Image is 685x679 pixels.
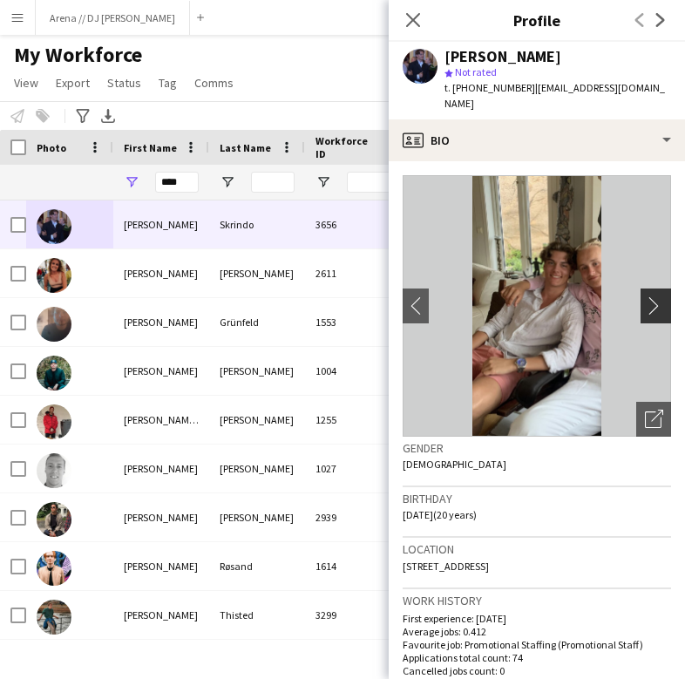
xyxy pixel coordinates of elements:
[113,591,209,639] div: [PERSON_NAME]
[305,445,410,492] div: 1027
[305,249,410,297] div: 2611
[49,71,97,94] a: Export
[444,81,665,110] span: | [EMAIL_ADDRESS][DOMAIN_NAME]
[113,445,209,492] div: [PERSON_NAME]
[315,174,331,190] button: Open Filter Menu
[37,600,71,635] img: Lars Thisted
[107,75,141,91] span: Status
[209,249,305,297] div: [PERSON_NAME]
[113,200,209,248] div: [PERSON_NAME]
[152,71,184,94] a: Tag
[403,458,506,471] span: [DEMOGRAPHIC_DATA]
[159,75,177,91] span: Tag
[209,493,305,541] div: [PERSON_NAME]
[113,542,209,590] div: [PERSON_NAME]
[124,141,177,154] span: First Name
[72,105,93,126] app-action-btn: Advanced filters
[305,591,410,639] div: 3299
[209,542,305,590] div: Røsand
[403,625,671,638] p: Average jobs: 0.412
[636,402,671,437] div: Open photos pop-in
[37,141,66,154] span: Photo
[403,440,671,456] h3: Gender
[124,174,139,190] button: Open Filter Menu
[37,404,71,439] img: Lars Erik Thoralfsson
[37,502,71,537] img: Lars Myhren Pharo
[220,141,271,154] span: Last Name
[305,200,410,248] div: 3656
[113,249,209,297] div: [PERSON_NAME]
[98,105,119,126] app-action-btn: Export XLSX
[305,542,410,590] div: 1614
[305,396,410,444] div: 1255
[444,49,561,65] div: [PERSON_NAME]
[113,396,209,444] div: [PERSON_NAME] [PERSON_NAME]
[209,591,305,639] div: Thisted
[403,508,477,521] span: [DATE] (20 years)
[209,445,305,492] div: [PERSON_NAME]
[37,209,71,244] img: Lars Skrindo
[315,134,378,160] span: Workforce ID
[403,638,671,651] p: Favourite job: Promotional Staffing (Promotional Staff)
[56,75,90,91] span: Export
[403,560,489,573] span: [STREET_ADDRESS]
[403,541,671,557] h3: Location
[113,493,209,541] div: [PERSON_NAME]
[194,75,234,91] span: Comms
[113,347,209,395] div: [PERSON_NAME]
[14,42,142,68] span: My Workforce
[403,664,671,677] p: Cancelled jobs count: 0
[455,65,497,78] span: Not rated
[403,175,671,437] img: Crew avatar or photo
[7,71,45,94] a: View
[389,9,685,31] h3: Profile
[209,347,305,395] div: [PERSON_NAME]
[305,347,410,395] div: 1004
[37,453,71,488] img: Lars Hauge
[36,1,190,35] button: Arena // DJ [PERSON_NAME]
[113,298,209,346] div: [PERSON_NAME]
[37,307,71,342] img: Lars Andreas Grünfeld
[347,172,399,193] input: Workforce ID Filter Input
[155,172,199,193] input: First Name Filter Input
[187,71,241,94] a: Comms
[37,356,71,390] img: Lars Berge
[209,396,305,444] div: [PERSON_NAME]
[220,174,235,190] button: Open Filter Menu
[251,172,295,193] input: Last Name Filter Input
[444,81,535,94] span: t. [PHONE_NUMBER]
[403,651,671,664] p: Applications total count: 74
[37,551,71,586] img: Lars Røsand
[305,298,410,346] div: 1553
[403,491,671,506] h3: Birthday
[14,75,38,91] span: View
[209,200,305,248] div: Skrindo
[100,71,148,94] a: Status
[403,612,671,625] p: First experience: [DATE]
[389,119,685,161] div: Bio
[37,258,71,293] img: Julie Larsen Jensen
[305,493,410,541] div: 2939
[403,593,671,608] h3: Work history
[209,298,305,346] div: Grünfeld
